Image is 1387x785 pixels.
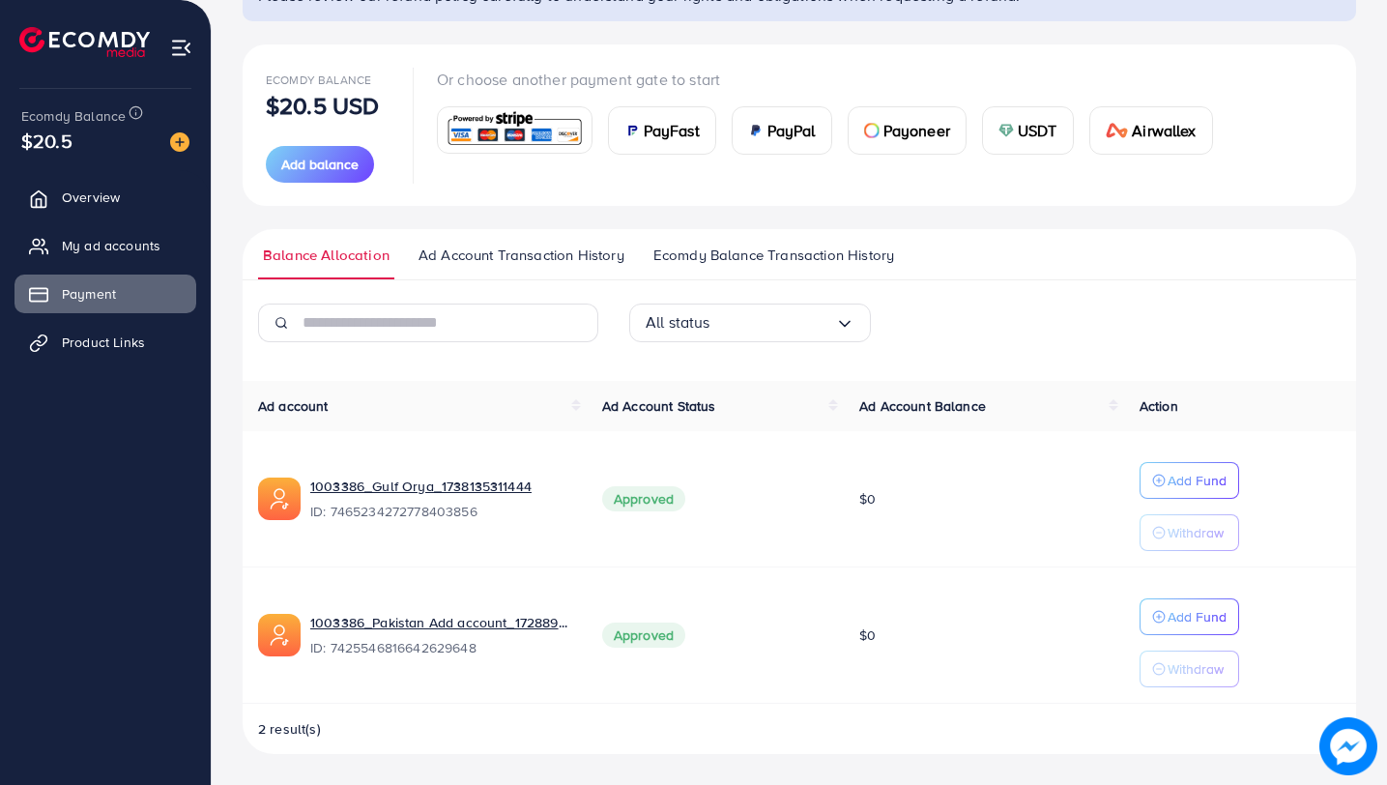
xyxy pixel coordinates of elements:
[258,396,329,416] span: Ad account
[14,226,196,265] a: My ad accounts
[281,155,359,174] span: Add balance
[646,307,710,337] span: All status
[1132,119,1196,142] span: Airwallex
[21,106,126,126] span: Ecomdy Balance
[767,119,816,142] span: PayPal
[732,106,832,155] a: cardPayPal
[653,245,894,266] span: Ecomdy Balance Transaction History
[62,333,145,352] span: Product Links
[1018,119,1057,142] span: USDT
[859,396,986,416] span: Ad Account Balance
[859,489,876,509] span: $0
[602,623,685,648] span: Approved
[310,477,532,496] a: 1003386_Gulf Orya_1738135311444
[1168,469,1227,492] p: Add Fund
[62,236,160,255] span: My ad accounts
[21,127,72,155] span: $20.5
[1168,605,1227,628] p: Add Fund
[170,132,189,152] img: image
[1168,521,1224,544] p: Withdraw
[258,614,301,656] img: ic-ads-acc.e4c84228.svg
[710,307,835,337] input: Search for option
[629,304,871,342] div: Search for option
[624,123,640,138] img: card
[864,123,880,138] img: card
[1168,657,1224,681] p: Withdraw
[1319,717,1377,775] img: image
[848,106,967,155] a: cardPayoneer
[266,72,371,88] span: Ecomdy Balance
[14,178,196,217] a: Overview
[1140,514,1239,551] button: Withdraw
[859,625,876,645] span: $0
[1140,462,1239,499] button: Add Fund
[437,68,1228,91] p: Or choose another payment gate to start
[62,284,116,304] span: Payment
[602,396,716,416] span: Ad Account Status
[310,502,571,521] span: ID: 7465234272778403856
[608,106,716,155] a: cardPayFast
[998,123,1014,138] img: card
[1140,396,1178,416] span: Action
[444,109,586,151] img: card
[748,123,764,138] img: card
[644,119,700,142] span: PayFast
[437,106,592,154] a: card
[19,27,150,57] img: logo
[1140,598,1239,635] button: Add Fund
[14,323,196,362] a: Product Links
[419,245,624,266] span: Ad Account Transaction History
[1140,651,1239,687] button: Withdraw
[14,275,196,313] a: Payment
[258,719,321,739] span: 2 result(s)
[266,94,379,117] p: $20.5 USD
[310,613,571,657] div: <span class='underline'>1003386_Pakistan Add account_1728894866261</span></br>7425546816642629648
[1106,123,1129,138] img: card
[266,146,374,183] button: Add balance
[310,477,571,521] div: <span class='underline'>1003386_Gulf Orya_1738135311444</span></br>7465234272778403856
[1089,106,1213,155] a: cardAirwallex
[263,245,390,266] span: Balance Allocation
[310,613,571,632] a: 1003386_Pakistan Add account_1728894866261
[883,119,950,142] span: Payoneer
[310,638,571,657] span: ID: 7425546816642629648
[62,188,120,207] span: Overview
[982,106,1074,155] a: cardUSDT
[258,478,301,520] img: ic-ads-acc.e4c84228.svg
[602,486,685,511] span: Approved
[170,37,192,59] img: menu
